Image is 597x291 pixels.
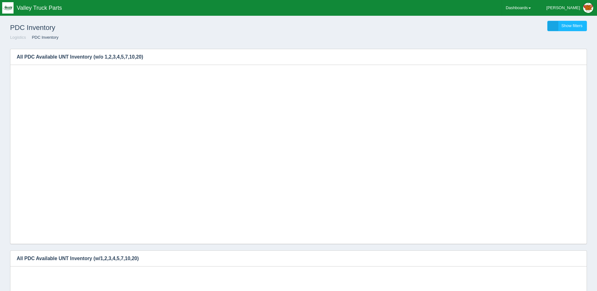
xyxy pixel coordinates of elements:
[547,21,587,31] a: Show filters
[27,35,59,41] li: PDC Inventory
[561,23,583,28] span: Show filters
[10,251,577,266] h3: All PDC Available UNT Inventory (w/1,2,3,4,5,7,10,20)
[10,49,577,65] h3: All PDC Available UNT Inventory (w/o 1,2,3,4,5,7,10,20)
[583,3,593,13] img: Profile Picture
[2,2,14,14] img: q1blfpkbivjhsugxdrfq.png
[546,2,580,14] div: [PERSON_NAME]
[17,5,62,11] span: Valley Truck Parts
[10,21,299,35] h1: PDC Inventory
[10,35,26,40] a: Logistics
